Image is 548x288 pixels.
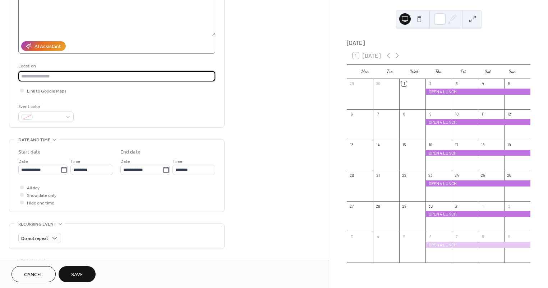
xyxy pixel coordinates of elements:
[506,234,512,239] div: 9
[454,142,459,147] div: 17
[425,119,530,125] div: OPEN 4 LUNCH
[24,271,43,279] span: Cancel
[377,65,401,79] div: Tue
[428,81,433,86] div: 2
[71,271,83,279] span: Save
[480,112,485,117] div: 11
[425,180,530,187] div: OPEN 4 LUNCH
[21,41,66,51] button: AI Assistant
[18,148,41,156] div: Start date
[18,62,214,70] div: Location
[27,192,56,199] span: Show date only
[27,199,54,207] span: Hide end time
[27,184,40,192] span: All day
[18,221,56,228] span: Recurring event
[18,103,72,110] div: Event color
[428,173,433,178] div: 23
[18,158,28,165] span: Date
[480,142,485,147] div: 18
[375,142,381,147] div: 14
[425,150,530,156] div: OPEN 4 LUNCH
[454,203,459,209] div: 31
[353,65,377,79] div: Mon
[375,234,381,239] div: 4
[349,142,354,147] div: 13
[401,234,407,239] div: 5
[454,81,459,86] div: 3
[349,112,354,117] div: 6
[347,38,530,47] div: [DATE]
[428,142,433,147] div: 16
[475,65,500,79] div: Sat
[451,65,475,79] div: Fri
[70,158,80,165] span: Time
[480,203,485,209] div: 1
[425,89,530,95] div: OPEN 4 LUNCH
[454,112,459,117] div: 10
[480,234,485,239] div: 8
[402,65,426,79] div: Wed
[21,235,48,243] span: Do not repeat
[18,258,46,265] span: Event image
[428,203,433,209] div: 30
[375,173,381,178] div: 21
[401,112,407,117] div: 8
[506,112,512,117] div: 12
[426,65,451,79] div: Thu
[375,112,381,117] div: 7
[34,43,61,51] div: AI Assistant
[120,158,130,165] span: Date
[506,203,512,209] div: 2
[172,158,183,165] span: Time
[454,173,459,178] div: 24
[500,65,525,79] div: Sun
[18,136,50,144] span: Date and time
[401,203,407,209] div: 29
[506,173,512,178] div: 26
[349,81,354,86] div: 29
[375,81,381,86] div: 30
[349,173,354,178] div: 20
[59,266,96,282] button: Save
[454,234,459,239] div: 7
[428,112,433,117] div: 9
[401,81,407,86] div: 1
[506,81,512,86] div: 5
[349,203,354,209] div: 27
[425,211,530,217] div: OPEN 4 LUNCH
[480,173,485,178] div: 25
[428,234,433,239] div: 6
[401,173,407,178] div: 22
[27,88,66,95] span: Link to Google Maps
[349,234,354,239] div: 3
[506,142,512,147] div: 19
[11,266,56,282] button: Cancel
[375,203,381,209] div: 28
[480,81,485,86] div: 4
[401,142,407,147] div: 15
[120,148,141,156] div: End date
[425,242,530,248] div: OPEN 4 LUNCH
